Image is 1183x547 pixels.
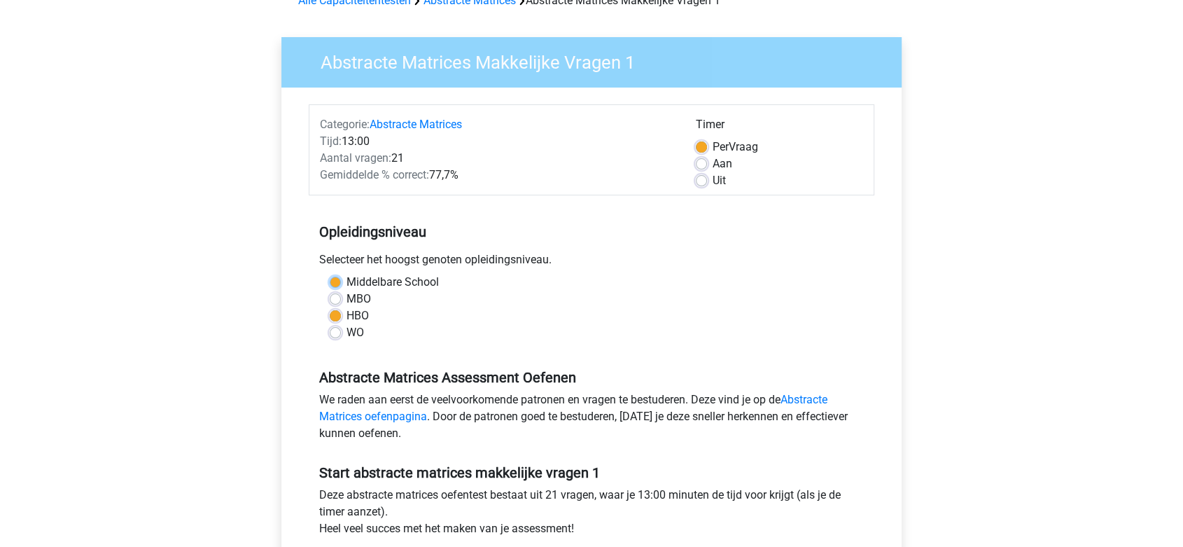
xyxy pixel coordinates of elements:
h3: Abstracte Matrices Makkelijke Vragen 1 [304,46,891,74]
a: Abstracte Matrices [370,118,462,131]
span: Categorie: [320,118,370,131]
div: 13:00 [309,133,685,150]
div: 21 [309,150,685,167]
div: Timer [696,116,863,139]
h5: Opleidingsniveau [319,218,864,246]
label: Uit [713,172,726,189]
label: Middelbare School [346,274,439,291]
label: MBO [346,291,371,307]
span: Per [713,140,729,153]
div: 77,7% [309,167,685,184]
label: Vraag [713,139,758,155]
label: WO [346,324,364,341]
span: Tijd: [320,134,342,148]
span: Aantal vragen: [320,151,391,165]
div: Selecteer het hoogst genoten opleidingsniveau. [309,251,874,274]
div: We raden aan eerst de veelvoorkomende patronen en vragen te bestuderen. Deze vind je op de . Door... [309,392,874,448]
h5: Abstracte Matrices Assessment Oefenen [319,369,864,386]
div: Deze abstracte matrices oefentest bestaat uit 21 vragen, waar je 13:00 minuten de tijd voor krijg... [309,487,874,543]
span: Gemiddelde % correct: [320,168,429,181]
label: Aan [713,155,732,172]
h5: Start abstracte matrices makkelijke vragen 1 [319,464,864,481]
label: HBO [346,307,369,324]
